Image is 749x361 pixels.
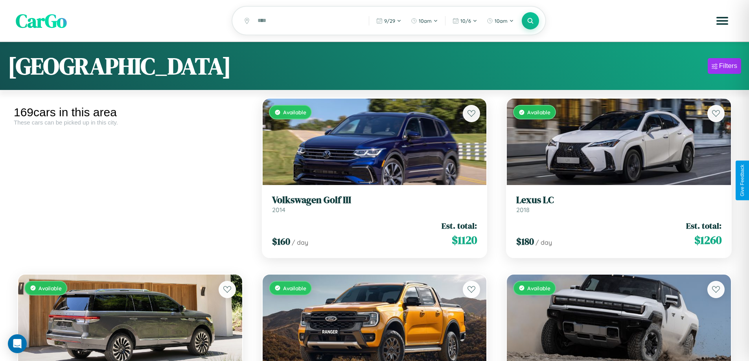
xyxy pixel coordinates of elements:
button: 9/29 [372,15,405,27]
span: / day [292,238,308,246]
span: $ 1260 [694,232,721,248]
h3: Lexus LC [516,194,721,206]
span: 10am [495,18,508,24]
a: Volkswagen Golf III2014 [272,194,477,214]
button: 10/6 [449,15,481,27]
span: $ 180 [516,235,534,248]
span: / day [536,238,552,246]
span: Available [39,285,62,291]
button: 10am [483,15,518,27]
h1: [GEOGRAPHIC_DATA] [8,50,231,82]
span: 10am [419,18,432,24]
span: Est. total: [686,220,721,231]
span: 2018 [516,206,530,214]
a: Lexus LC2018 [516,194,721,214]
div: Give Feedback [740,165,745,196]
div: Open Intercom Messenger [8,334,27,353]
span: 10 / 6 [460,18,471,24]
button: 10am [407,15,442,27]
span: $ 160 [272,235,290,248]
span: Available [527,109,550,115]
span: Available [283,109,306,115]
div: Filters [719,62,737,70]
span: Est. total: [442,220,477,231]
span: Available [283,285,306,291]
button: Open menu [711,10,733,32]
span: $ 1120 [452,232,477,248]
button: Filters [708,58,741,74]
span: Available [527,285,550,291]
span: 2014 [272,206,285,214]
h3: Volkswagen Golf III [272,194,477,206]
div: These cars can be picked up in this city. [14,119,247,126]
div: 169 cars in this area [14,106,247,119]
span: 9 / 29 [384,18,395,24]
span: CarGo [16,8,67,34]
